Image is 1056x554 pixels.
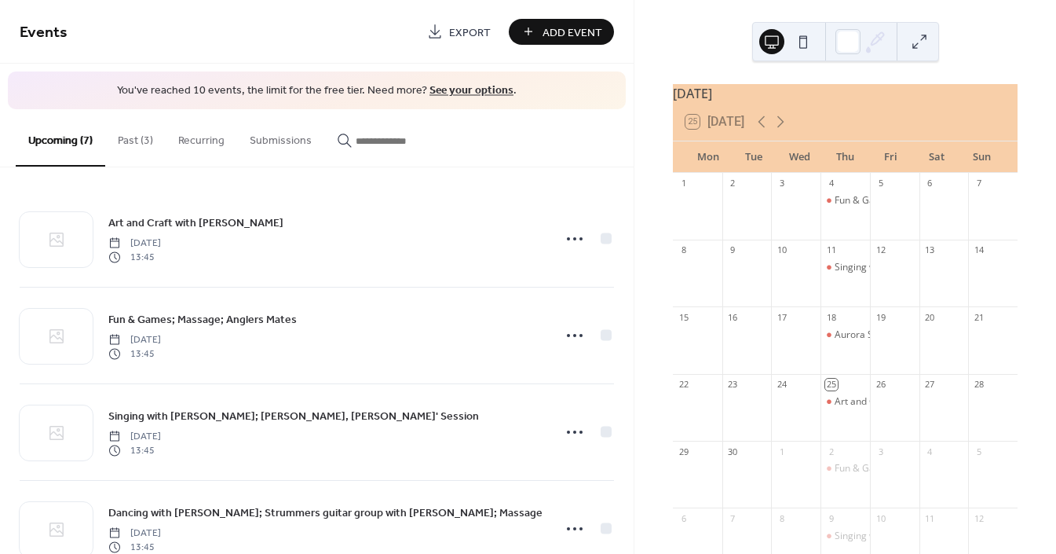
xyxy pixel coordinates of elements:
span: [DATE] [108,526,161,540]
div: Fun & Games; Massage; Anglers Mates [835,462,1007,475]
a: Dancing with [PERSON_NAME]; Strummers guitar group with [PERSON_NAME]; Massage [108,504,543,522]
div: 10 [875,512,886,524]
span: Art and Craft with [PERSON_NAME] [108,215,283,231]
div: Fri [868,141,914,173]
div: 8 [678,244,689,256]
button: Upcoming (7) [16,109,105,167]
div: Sun [959,141,1005,173]
div: 25 [825,379,837,391]
div: 11 [825,244,837,256]
span: [DATE] [108,236,161,250]
span: Export [449,24,491,41]
div: Tue [731,141,776,173]
button: Submissions [237,109,324,165]
a: See your options [429,80,513,101]
div: 10 [776,244,787,256]
div: Art and Craft with Emma [820,395,870,409]
a: Fun & Games; Massage; Anglers Mates [108,310,297,328]
div: 9 [825,512,837,524]
div: 26 [875,379,886,391]
div: 1 [776,446,787,457]
div: 1 [678,178,689,189]
div: 21 [973,311,985,323]
div: 24 [776,379,787,391]
div: 4 [924,446,936,457]
div: 9 [727,244,739,256]
div: 5 [875,178,886,189]
div: Fun & Games; Massage; Anglers Mates [820,462,870,475]
div: 3 [776,178,787,189]
a: Art and Craft with [PERSON_NAME] [108,214,283,232]
div: 8 [776,512,787,524]
a: Singing with [PERSON_NAME]; [PERSON_NAME], [PERSON_NAME]' Session [108,407,479,425]
span: 13:45 [108,347,161,361]
div: 6 [924,178,936,189]
div: 22 [678,379,689,391]
div: 20 [924,311,936,323]
span: Events [20,17,68,48]
div: 4 [825,178,837,189]
div: 30 [727,446,739,457]
div: 3 [875,446,886,457]
div: Fun & Games; Massage; Graham and the Ukulele Group [820,194,870,207]
div: 17 [776,311,787,323]
div: 19 [875,311,886,323]
div: 13 [924,244,936,256]
div: 18 [825,311,837,323]
div: 28 [973,379,985,391]
div: 29 [678,446,689,457]
span: Singing with [PERSON_NAME]; [PERSON_NAME], [PERSON_NAME]' Session [108,408,479,424]
div: 15 [678,311,689,323]
div: 7 [973,178,985,189]
div: 27 [924,379,936,391]
div: [DATE] [673,84,1018,103]
div: 16 [727,311,739,323]
span: Dancing with [PERSON_NAME]; Strummers guitar group with [PERSON_NAME]; Massage [108,504,543,521]
a: Export [415,19,502,45]
div: Mon [685,141,731,173]
div: 14 [973,244,985,256]
div: 2 [825,446,837,457]
span: 13:45 [108,444,161,458]
div: Singing with Mary; Steve McGill, Carers' Session [820,530,870,543]
span: [DATE] [108,429,161,443]
span: Fun & Games; Massage; Anglers Mates [108,311,297,328]
div: 5 [973,446,985,457]
div: 12 [875,244,886,256]
div: Sat [914,141,959,173]
div: Thu [822,141,868,173]
div: 2 [727,178,739,189]
button: Recurring [166,109,237,165]
div: Aurora Saxophone Trio; Craft with Lin; Massage [820,328,870,342]
span: 13:45 [108,251,161,265]
div: Singing with Mary; Carers' Session [820,261,870,274]
div: 12 [973,512,985,524]
div: 6 [678,512,689,524]
div: Wed [776,141,822,173]
div: 23 [727,379,739,391]
button: Past (3) [105,109,166,165]
span: [DATE] [108,332,161,347]
div: 11 [924,512,936,524]
div: Art and Craft with [PERSON_NAME] [835,395,988,409]
span: You've reached 10 events, the limit for the free tier. Need more? . [24,83,610,99]
div: 7 [727,512,739,524]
